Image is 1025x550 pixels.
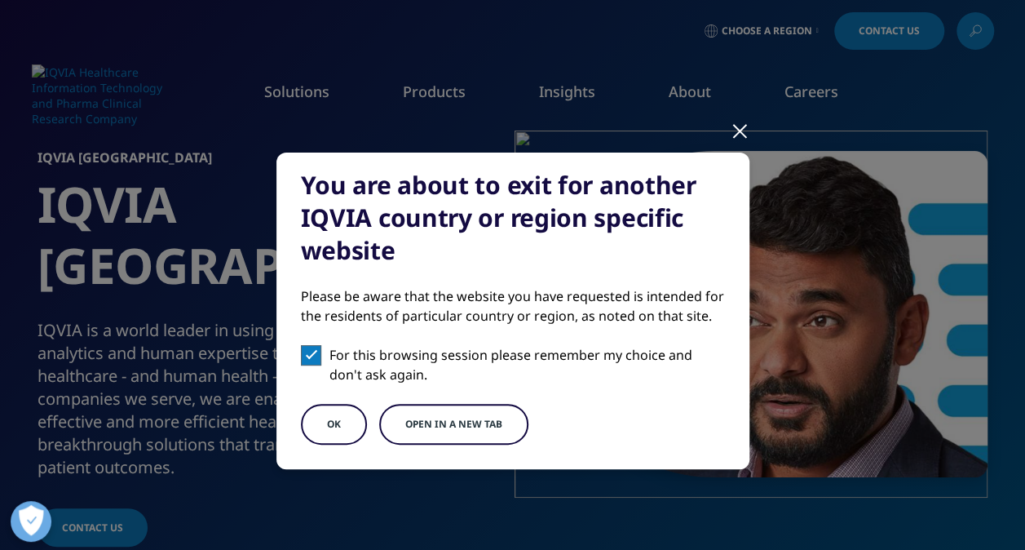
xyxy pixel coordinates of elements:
[11,501,51,542] button: Open Preferences
[301,286,725,326] div: Please be aware that the website you have requested is intended for the residents of particular c...
[379,404,528,445] button: Open in a new tab
[301,404,367,445] button: OK
[301,169,725,267] div: You are about to exit for another IQVIA country or region specific website
[329,345,725,384] p: For this browsing session please remember my choice and don't ask again.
